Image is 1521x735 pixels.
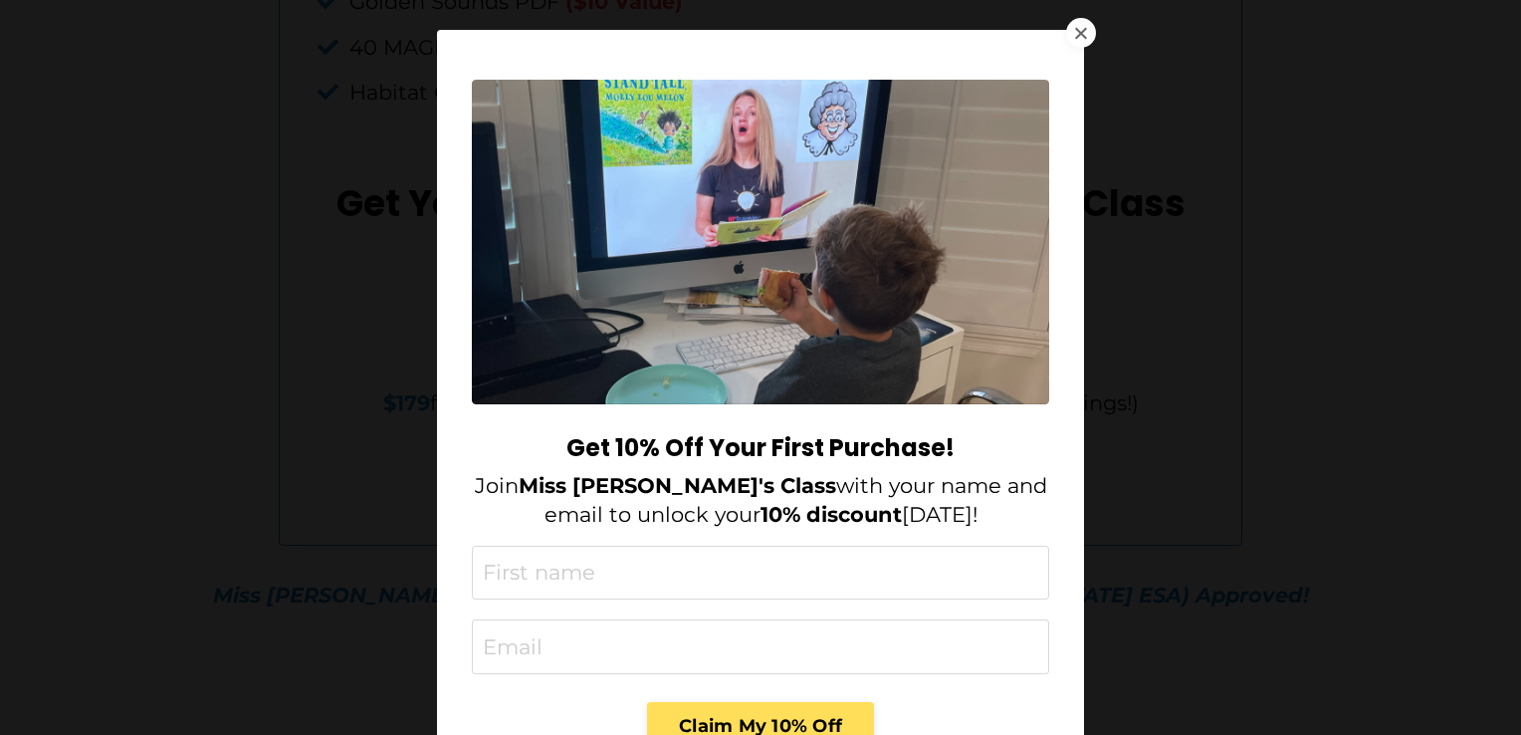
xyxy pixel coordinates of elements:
strong: 10% discount [760,502,902,527]
p: Join with your name and email to unlock your [DATE]! [472,471,1049,530]
input: First name [472,546,1049,601]
strong: Miss [PERSON_NAME]'s Class [519,473,836,498]
strong: Get 10% Off Your First Purchase! [566,431,955,464]
input: Email [472,619,1049,674]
